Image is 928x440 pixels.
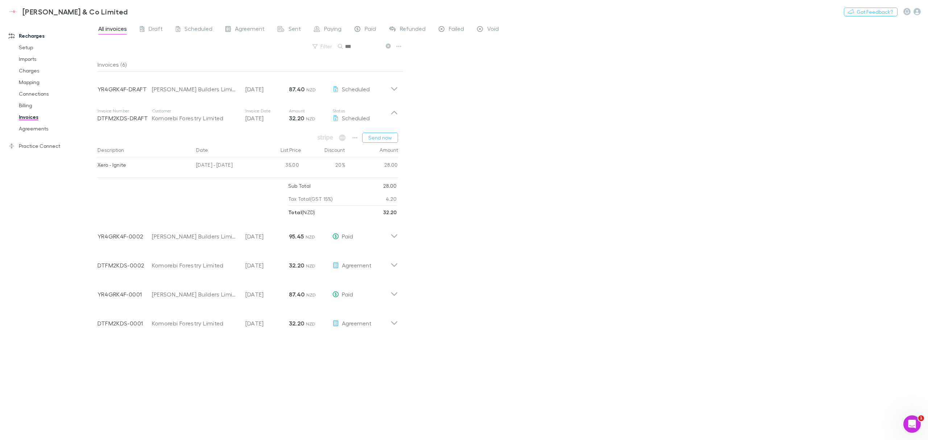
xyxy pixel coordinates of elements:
[245,232,289,241] p: [DATE]
[98,290,152,299] p: YR4GRK4F-0001
[92,219,404,248] div: YR4GRK4F-0002[PERSON_NAME] Builders Limited[DATE]95.45 NZDPaid
[152,232,238,241] div: [PERSON_NAME] Builders Limited
[400,25,426,34] span: Refunded
[22,7,128,16] h3: [PERSON_NAME] & Co Limited
[342,86,370,92] span: Scheduled
[258,157,302,175] div: 35.00
[386,192,397,206] p: 4.20
[35,4,82,9] h1: [PERSON_NAME]
[26,117,139,147] div: Now just need to know the easiest way to recharge it to the correct bank details.
[288,209,302,215] strong: Total
[245,290,289,299] p: [DATE]
[32,121,133,143] div: Now just need to know the easiest way to recharge it to the correct bank details.
[6,200,119,258] div: Hi [PERSON_NAME], you will need to get the client to update their bank account from the agreement...
[98,108,152,114] p: Invoice Number
[32,169,133,190] div: Can you please confirm if the client gets any correspondence about a refund?
[6,94,139,117] div: Kate says…
[98,319,152,328] p: DTFM2KDS-0001
[149,25,163,34] span: Draft
[288,206,315,219] p: ( NZD )
[193,157,258,175] div: [DATE] - [DATE]
[337,133,348,143] span: Available when invoice is finalised
[12,76,103,88] a: Mapping
[21,4,32,16] div: Profile image for Alex
[12,88,103,100] a: Connections
[362,133,398,143] button: Send now
[487,25,499,34] span: Void
[245,261,289,270] p: [DATE]
[235,25,265,34] span: Agreement
[844,8,898,16] button: Got Feedback?
[306,87,316,92] span: NZD
[289,108,332,114] p: Amount
[1,30,103,42] a: Recharges
[92,72,404,101] div: YR4GRK4F-DRAFT[PERSON_NAME] Builders Limited[DATE]87.40 NZDScheduled
[342,262,372,269] span: Agreement
[12,100,103,111] a: Billing
[245,319,289,328] p: [DATE]
[918,415,924,421] span: 1
[12,111,103,123] a: Invoices
[288,179,311,192] p: Sub Total
[5,3,18,17] button: go back
[34,232,40,237] button: Upload attachment
[449,25,464,34] span: Failed
[365,25,376,34] span: Paid
[245,108,289,114] p: Invoice Date
[6,117,139,148] div: Kate says…
[306,234,315,240] span: NZD
[92,101,404,130] div: Invoice NumberDTFM2KDS-DRAFTCustomerKomorebi Forestry LimitedInvoice Date[DATE]Amount32.20 NZDSta...
[6,29,119,88] div: What's your desired outcome?Do you want to refund the old entity and charge the new one? If so, d...
[1,140,103,152] a: Practice Connect
[127,3,140,16] div: Close
[383,209,397,215] strong: 32.20
[342,115,370,121] span: Scheduled
[98,25,127,34] span: All invoices
[92,277,404,306] div: YR4GRK4F-0001[PERSON_NAME] Builders Limited[DATE]87.40 NZDPaid
[903,415,921,433] iframe: Intercom live chat
[383,179,397,192] p: 28.00
[289,86,305,93] strong: 87.40
[185,25,212,34] span: Scheduled
[6,216,139,229] textarea: Message…
[92,248,404,277] div: DTFM2KDS-0002Komorebi Forestry Limited[DATE]32.20 NZDAgreement
[6,29,139,94] div: Alex says…
[245,114,289,123] p: [DATE]
[12,53,103,65] a: Imports
[35,152,133,159] div: Invocie in question is JDQUBRDO-0001
[98,232,152,241] p: YR4GRK4F-0002
[345,157,398,175] div: 28.00
[289,233,304,240] strong: 95.45
[324,25,341,34] span: Paying
[12,42,103,53] a: Setup
[152,290,238,299] div: [PERSON_NAME] Builders Limited
[288,192,333,206] p: Tax Total (GST 15%)
[342,320,372,327] span: Agreement
[289,320,304,327] strong: 32.20
[152,261,238,270] div: Komorebi Forestry Limited
[332,108,390,114] p: Status
[113,3,127,17] button: Home
[245,85,289,94] p: [DATE]
[3,3,132,20] a: [PERSON_NAME] & Co Limited
[152,85,238,94] div: [PERSON_NAME] Builders Limited
[342,291,353,298] span: Paid
[35,9,72,16] p: Active 30m ago
[6,200,139,274] div: Alex says…
[7,7,20,16] img: Epplett & Co Limited's Logo
[98,157,191,173] div: Xero - Ignite
[98,85,152,94] p: YR4GRK4F-DRAFT
[11,232,17,237] button: Emoji picker
[152,108,238,114] p: Customer
[306,321,316,327] span: NZD
[342,233,353,240] span: Paid
[26,94,139,116] div: Ye si have clicked the refund button to refund the other entity.
[316,133,335,143] span: Available when invoice is finalised
[12,204,113,254] div: Hi [PERSON_NAME], you will need to get the client to update their bank account from the agreement...
[309,42,336,51] button: Filter
[12,65,103,76] a: Charges
[306,263,316,269] span: NZD
[289,115,304,122] strong: 32.20
[289,262,304,269] strong: 32.20
[306,116,316,121] span: NZD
